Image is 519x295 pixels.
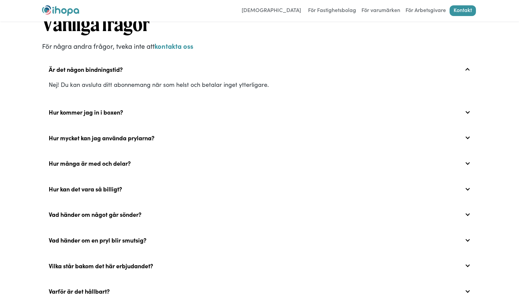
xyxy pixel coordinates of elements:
div: Vad händer om en pryl blir smutsig? [42,230,477,251]
div: Varför är det hållbart? [49,288,110,295]
h1: Vanliga frågor [42,11,477,37]
div: Hur många är med och delar? [49,160,131,167]
div: Är det någon bindningstid? [49,66,123,73]
a: För varumärken [360,5,402,16]
div: Hur mycket kan jag använda prylarna? [42,127,477,148]
div: Hur kan det vara så billigt? [42,178,477,200]
div: Hur kan det vara så billigt? [49,185,122,193]
p: Nej! Du kan avsluta ditt abonnemang när som helst och betalar inget ytterligare. [49,80,471,89]
a: home [42,5,79,16]
div: Vad händer om något går sönder? [42,204,477,225]
a: [DEMOGRAPHIC_DATA] [238,5,304,16]
div: Hur kommer jag in i boxen? [42,102,477,123]
p: För några andra frågor, tveka inte att [42,41,477,51]
div: Vad händer om något går sönder? [49,211,142,218]
div: Vilka står bakom det här erbjudandet? [49,262,153,270]
nav: Är det någon bindningstid? [42,80,477,97]
div: Vad händer om en pryl blir smutsig? [49,237,147,244]
a: För Arbetsgivare [404,5,448,16]
a: kontakta oss [155,41,193,50]
div: Hur mycket kan jag använda prylarna? [49,134,155,142]
img: ihopa logo [42,5,79,16]
div: Är det någon bindningstid? [42,59,477,80]
div: Hur många är med och delar? [42,153,477,174]
div: Vilka står bakom det här erbjudandet? [42,255,477,276]
a: För Fastighetsbolag [306,5,358,16]
a: Kontakt [450,5,476,16]
div: Hur kommer jag in i boxen? [49,109,123,116]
